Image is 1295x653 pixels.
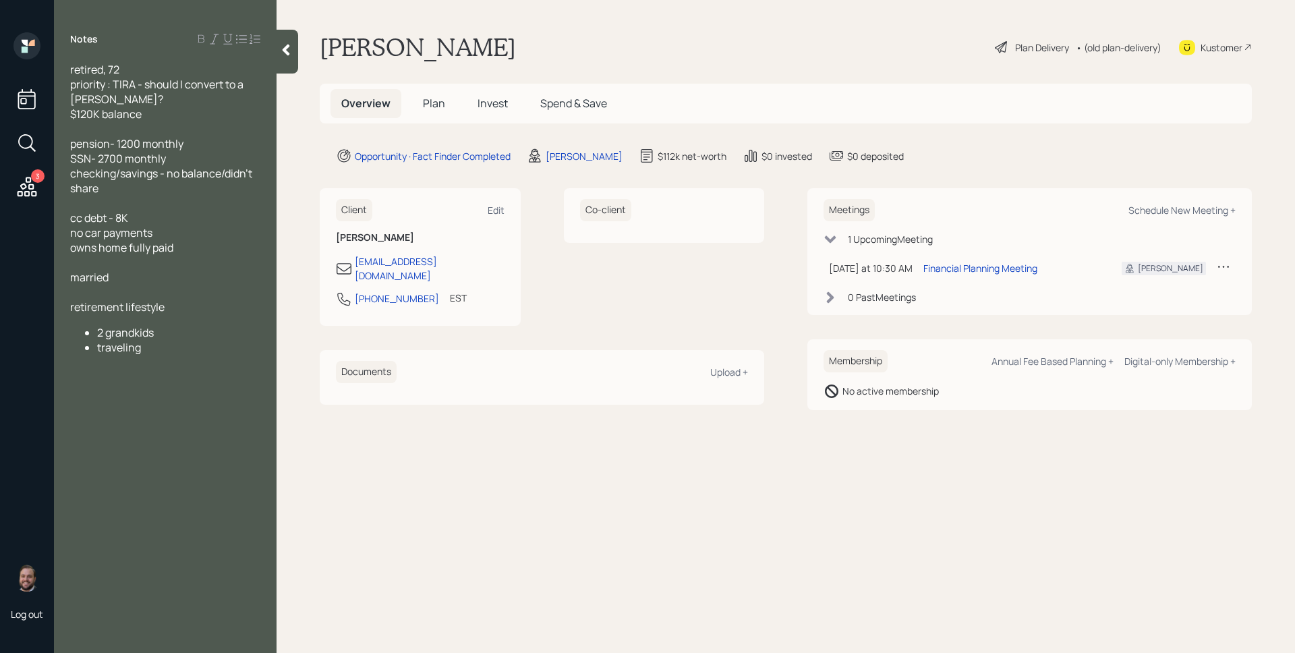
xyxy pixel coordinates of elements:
div: [DATE] at 10:30 AM [829,261,913,275]
div: [PERSON_NAME] [546,149,623,163]
span: Spend & Save [540,96,607,111]
h6: Co-client [580,199,631,221]
span: 2 grandkids [97,325,154,340]
div: • (old plan-delivery) [1076,40,1161,55]
div: Upload + [710,366,748,378]
div: [PERSON_NAME] [1138,262,1203,275]
div: $112k net-worth [658,149,726,163]
div: Schedule New Meeting + [1128,204,1236,217]
div: Annual Fee Based Planning + [991,355,1114,368]
span: Overview [341,96,391,111]
div: Plan Delivery [1015,40,1069,55]
div: Edit [488,204,505,217]
div: Log out [11,608,43,621]
div: EST [450,291,467,305]
div: 3 [31,169,45,183]
div: No active membership [842,384,939,398]
h6: Meetings [824,199,875,221]
div: 1 Upcoming Meeting [848,232,933,246]
h6: Membership [824,350,888,372]
span: Plan [423,96,445,111]
span: Invest [478,96,508,111]
div: Digital-only Membership + [1124,355,1236,368]
span: retirement lifestyle [70,300,165,314]
span: cc debt - 8K no car payments owns home fully paid [70,210,173,255]
span: retired, 72 priority : TIRA - should I convert to a [PERSON_NAME]? $120K balance [70,62,246,121]
div: Financial Planning Meeting [923,261,1037,275]
h1: [PERSON_NAME] [320,32,516,62]
span: married [70,270,109,285]
h6: Documents [336,361,397,383]
div: $0 invested [761,149,812,163]
span: pension- 1200 monthly SSN- 2700 monthly checking/savings - no balance/didn't share [70,136,254,196]
div: 0 Past Meeting s [848,290,916,304]
label: Notes [70,32,98,46]
h6: Client [336,199,372,221]
h6: [PERSON_NAME] [336,232,505,244]
img: james-distasi-headshot.png [13,565,40,592]
div: $0 deposited [847,149,904,163]
div: Opportunity · Fact Finder Completed [355,149,511,163]
div: [EMAIL_ADDRESS][DOMAIN_NAME] [355,254,505,283]
span: traveling [97,340,141,355]
div: [PHONE_NUMBER] [355,291,439,306]
div: Kustomer [1201,40,1242,55]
